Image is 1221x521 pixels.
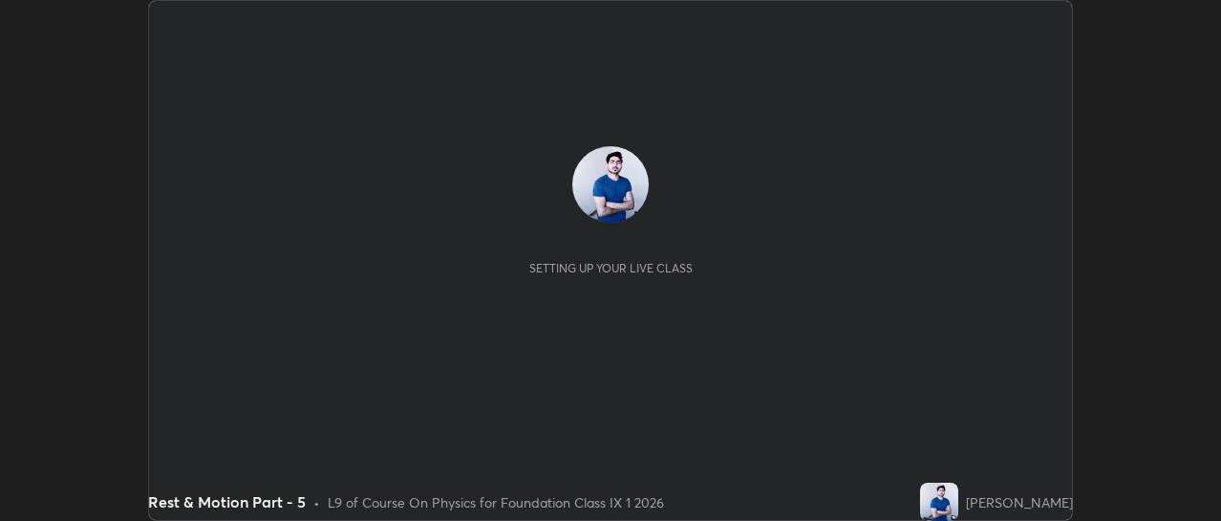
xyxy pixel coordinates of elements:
[572,146,649,223] img: 3
[920,483,958,521] img: 3
[328,492,664,512] div: L9 of Course On Physics for Foundation Class IX 1 2026
[966,492,1073,512] div: [PERSON_NAME]
[313,492,320,512] div: •
[148,490,306,513] div: Rest & Motion Part - 5
[529,261,693,275] div: Setting up your live class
